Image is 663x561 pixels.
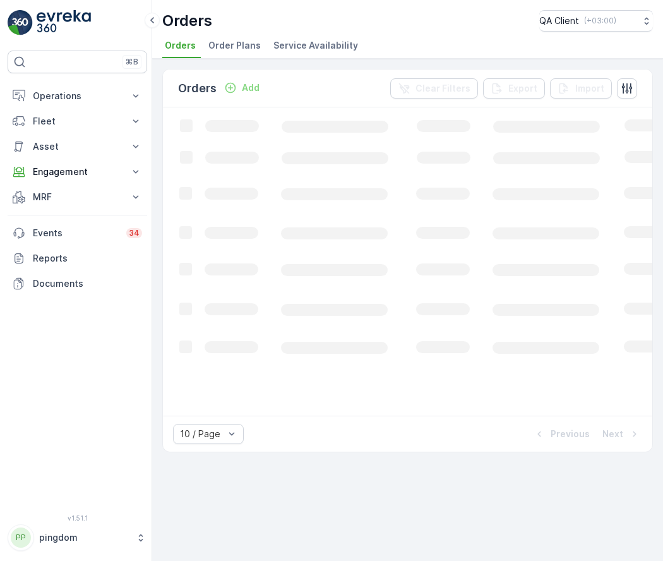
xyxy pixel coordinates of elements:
[601,426,642,442] button: Next
[8,524,147,551] button: PPpingdom
[33,191,122,203] p: MRF
[8,10,33,35] img: logo
[219,80,265,95] button: Add
[483,78,545,99] button: Export
[178,80,217,97] p: Orders
[162,11,212,31] p: Orders
[8,159,147,184] button: Engagement
[8,109,147,134] button: Fleet
[508,82,537,95] p: Export
[8,83,147,109] button: Operations
[33,90,122,102] p: Operations
[550,78,612,99] button: Import
[8,134,147,159] button: Asset
[129,228,140,238] p: 34
[584,16,616,26] p: ( +03:00 )
[8,514,147,522] span: v 1.51.1
[242,81,260,94] p: Add
[575,82,604,95] p: Import
[208,39,261,52] span: Order Plans
[539,10,653,32] button: QA Client(+03:00)
[8,271,147,296] a: Documents
[37,10,91,35] img: logo_light-DOdMpM7g.png
[33,277,142,290] p: Documents
[415,82,470,95] p: Clear Filters
[8,246,147,271] a: Reports
[390,78,478,99] button: Clear Filters
[551,428,590,440] p: Previous
[33,115,122,128] p: Fleet
[33,140,122,153] p: Asset
[539,15,579,27] p: QA Client
[602,428,623,440] p: Next
[532,426,591,442] button: Previous
[33,227,119,239] p: Events
[165,39,196,52] span: Orders
[8,184,147,210] button: MRF
[39,531,129,544] p: pingdom
[33,166,122,178] p: Engagement
[273,39,358,52] span: Service Availability
[33,252,142,265] p: Reports
[11,528,31,548] div: PP
[126,57,138,67] p: ⌘B
[8,220,147,246] a: Events34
